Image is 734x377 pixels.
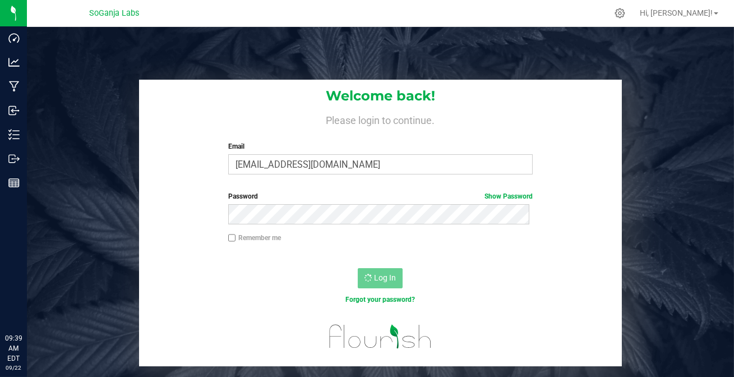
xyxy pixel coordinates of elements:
inline-svg: Manufacturing [8,81,20,92]
inline-svg: Reports [8,177,20,188]
span: SoGanja Labs [90,8,140,18]
img: flourish_logo.svg [320,316,441,357]
inline-svg: Inbound [8,105,20,116]
label: Email [228,141,533,151]
span: Password [228,192,258,200]
input: Remember me [228,234,236,242]
button: Log In [358,268,403,288]
inline-svg: Inventory [8,129,20,140]
inline-svg: Outbound [8,153,20,164]
h4: Please login to continue. [139,112,622,126]
a: Forgot your password? [345,296,415,304]
a: Show Password [484,192,533,200]
inline-svg: Dashboard [8,33,20,44]
h1: Welcome back! [139,89,622,103]
p: 09:39 AM EDT [5,333,22,364]
div: Manage settings [613,8,627,19]
span: Log In [374,273,396,282]
span: Hi, [PERSON_NAME]! [640,8,713,17]
p: 09/22 [5,364,22,372]
inline-svg: Analytics [8,57,20,68]
label: Remember me [228,233,281,243]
